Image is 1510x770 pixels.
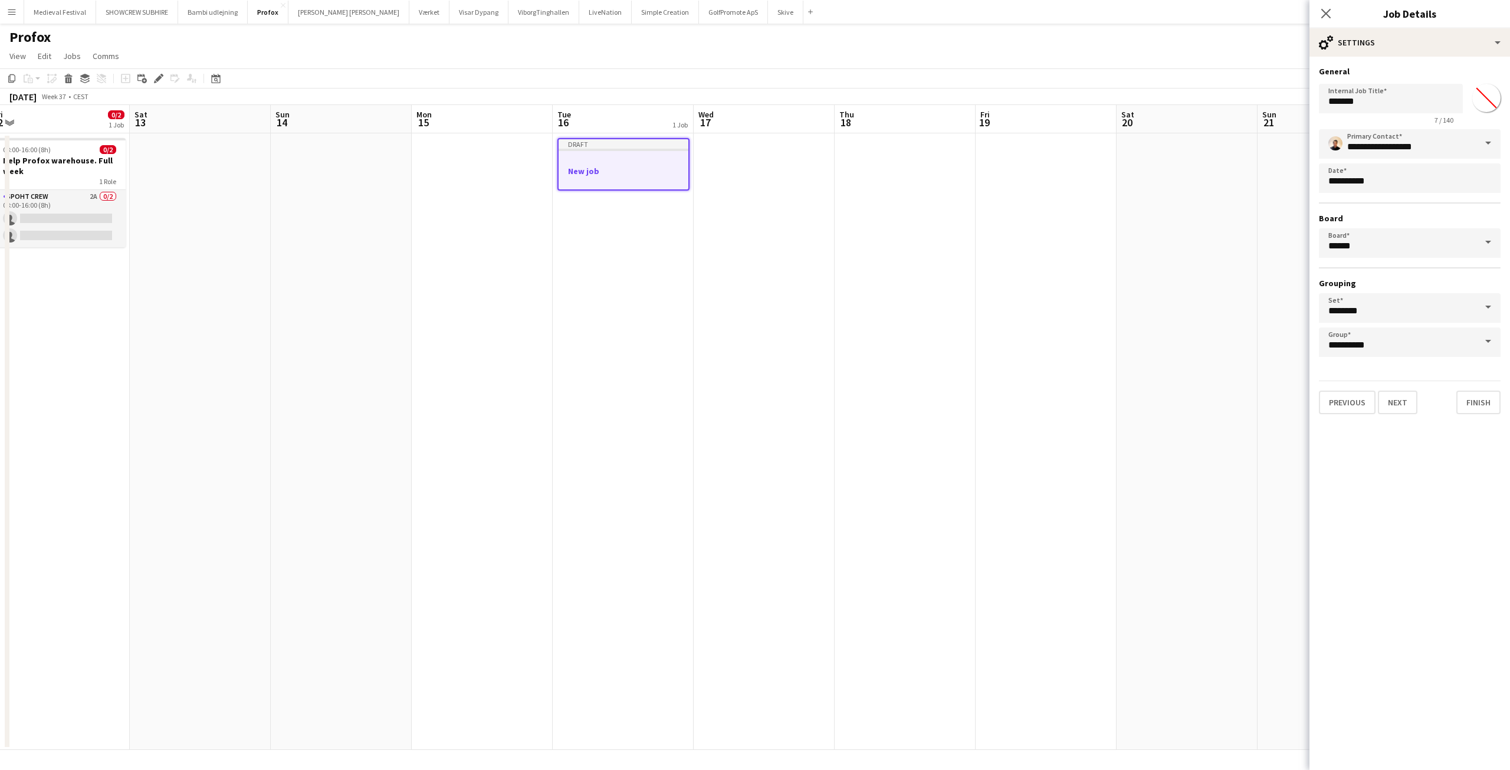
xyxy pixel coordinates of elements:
[1319,213,1501,224] h3: Board
[100,145,116,154] span: 0/2
[96,1,178,24] button: SHOWCREW SUBHIRE
[133,116,147,129] span: 13
[1309,28,1510,57] div: Settings
[24,1,96,24] button: Medieval Festival
[1456,391,1501,414] button: Finish
[3,145,51,154] span: 08:00-16:00 (8h)
[1120,116,1134,129] span: 20
[415,116,432,129] span: 15
[697,116,714,129] span: 17
[556,116,571,129] span: 16
[33,48,56,64] a: Edit
[559,166,688,176] h3: New job
[58,48,86,64] a: Jobs
[9,51,26,61] span: View
[1425,116,1463,124] span: 7 / 140
[449,1,508,24] button: Visar Dypang
[108,110,124,119] span: 0/2
[768,1,803,24] button: Skive
[1262,109,1276,120] span: Sun
[980,109,990,120] span: Fri
[73,92,88,101] div: CEST
[557,109,571,120] span: Tue
[698,109,714,120] span: Wed
[1121,109,1134,120] span: Sat
[979,116,990,129] span: 19
[632,1,699,24] button: Simple Creation
[1260,116,1276,129] span: 21
[134,109,147,120] span: Sat
[39,92,68,101] span: Week 37
[9,28,51,46] h1: Profox
[38,51,51,61] span: Edit
[409,1,449,24] button: Værket
[248,1,288,24] button: Profox
[508,1,579,24] button: ViborgTinghallen
[1319,278,1501,289] h3: Grouping
[275,109,290,120] span: Sun
[416,109,432,120] span: Mon
[1309,6,1510,21] h3: Job Details
[839,109,854,120] span: Thu
[579,1,632,24] button: LiveNation
[288,1,409,24] button: [PERSON_NAME] [PERSON_NAME]
[559,139,688,149] div: Draft
[99,177,116,186] span: 1 Role
[5,48,31,64] a: View
[274,116,290,129] span: 14
[699,1,768,24] button: GolfPromote ApS
[1319,391,1376,414] button: Previous
[93,51,119,61] span: Comms
[672,120,688,129] div: 1 Job
[838,116,854,129] span: 18
[109,120,124,129] div: 1 Job
[557,138,690,191] app-job-card: DraftNew job
[1378,391,1417,414] button: Next
[88,48,124,64] a: Comms
[1319,66,1501,77] h3: General
[178,1,248,24] button: Bambi udlejning
[9,91,37,103] div: [DATE]
[63,51,81,61] span: Jobs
